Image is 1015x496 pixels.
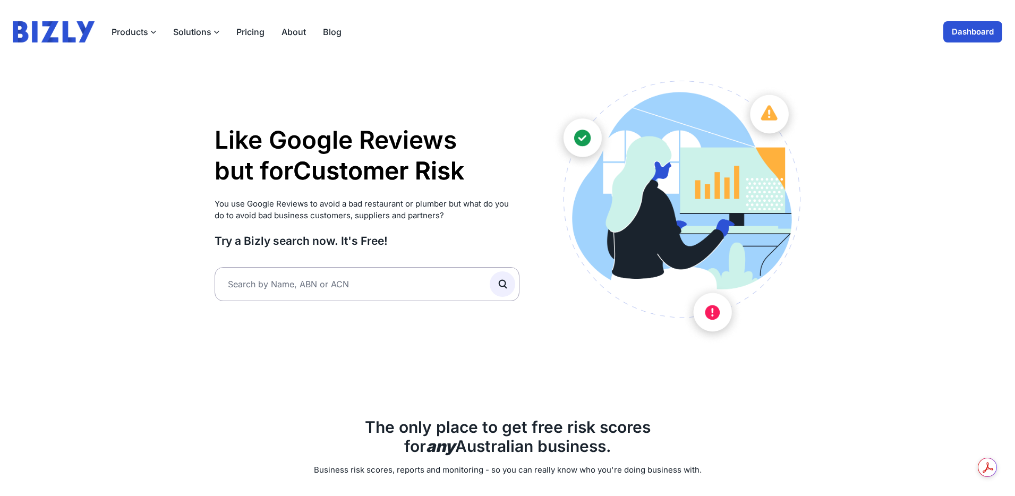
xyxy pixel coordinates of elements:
h1: Like Google Reviews but for [215,125,520,186]
li: Supplier Risk [293,186,464,217]
a: Pricing [236,25,265,38]
li: Customer Risk [293,156,464,186]
h3: Try a Bizly search now. It's Free! [215,234,520,248]
p: Business risk scores, reports and monitoring - so you can really know who you're doing business w... [215,464,801,476]
a: About [282,25,306,38]
a: Dashboard [943,21,1002,42]
p: You use Google Reviews to avoid a bad restaurant or plumber but what do you do to avoid bad busin... [215,198,520,222]
input: Search by Name, ABN or ACN [215,267,520,301]
h2: The only place to get free risk scores for Australian business. [215,417,801,456]
a: Blog [323,25,342,38]
b: any [426,437,455,456]
button: Solutions [173,25,219,38]
button: Products [112,25,156,38]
